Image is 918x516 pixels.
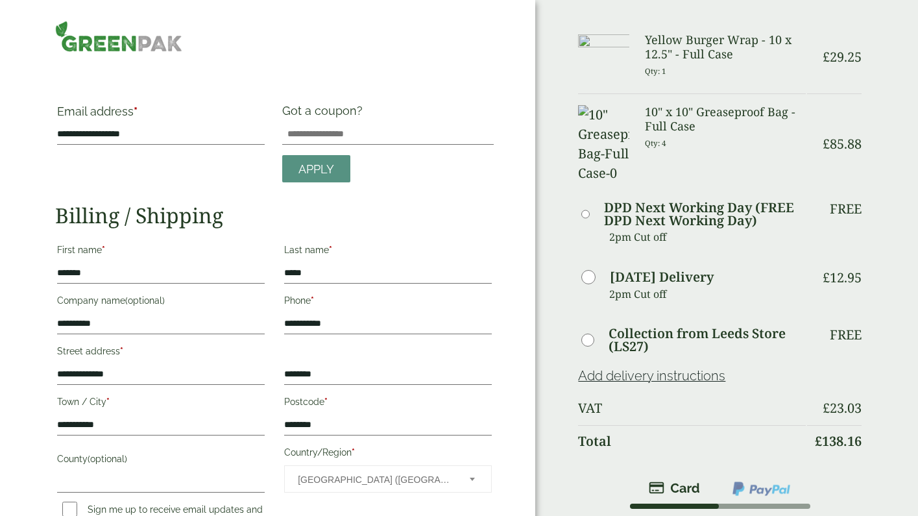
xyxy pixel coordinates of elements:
[57,106,265,124] label: Email address
[731,480,791,497] img: ppcp-gateway.png
[88,454,127,464] span: (optional)
[284,393,492,415] label: Postcode
[125,295,165,306] span: (optional)
[311,295,314,306] abbr: required
[649,480,700,496] img: stripe.png
[298,466,452,493] span: United Kingdom (UK)
[823,399,862,417] bdi: 23.03
[57,342,265,364] label: Street address
[823,269,862,286] bdi: 12.95
[352,447,355,458] abbr: required
[120,346,123,356] abbr: required
[578,368,725,384] a: Add delivery instructions
[645,138,666,148] small: Qty: 4
[645,66,666,76] small: Qty: 1
[645,33,806,61] h3: Yellow Burger Wrap - 10 x 12.5" - Full Case
[830,201,862,217] p: Free
[57,450,265,472] label: County
[823,269,830,286] span: £
[578,393,806,424] th: VAT
[282,104,368,124] label: Got a coupon?
[106,397,110,407] abbr: required
[134,104,138,118] abbr: required
[578,425,806,457] th: Total
[610,271,714,284] label: [DATE] Delivery
[578,105,629,183] img: 10" Greaseproof Bag-Full Case-0
[823,135,862,153] bdi: 85.88
[324,397,328,407] abbr: required
[55,203,494,228] h2: Billing / Shipping
[830,327,862,343] p: Free
[102,245,105,255] abbr: required
[823,135,830,153] span: £
[298,162,334,177] span: Apply
[609,227,806,247] p: 2pm Cut off
[645,105,806,133] h3: 10" x 10" Greaseproof Bag - Full Case
[284,443,492,465] label: Country/Region
[57,241,265,263] label: First name
[329,245,332,255] abbr: required
[282,155,350,183] a: Apply
[609,284,806,304] p: 2pm Cut off
[55,21,182,52] img: GreenPak Supplies
[284,241,492,263] label: Last name
[823,48,830,66] span: £
[57,393,265,415] label: Town / City
[823,399,830,417] span: £
[815,432,822,450] span: £
[284,291,492,313] label: Phone
[284,465,492,493] span: Country/Region
[823,48,862,66] bdi: 29.25
[815,432,862,450] bdi: 138.16
[604,201,806,227] label: DPD Next Working Day (FREE DPD Next Working Day)
[609,327,806,353] label: Collection from Leeds Store (LS27)
[57,291,265,313] label: Company name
